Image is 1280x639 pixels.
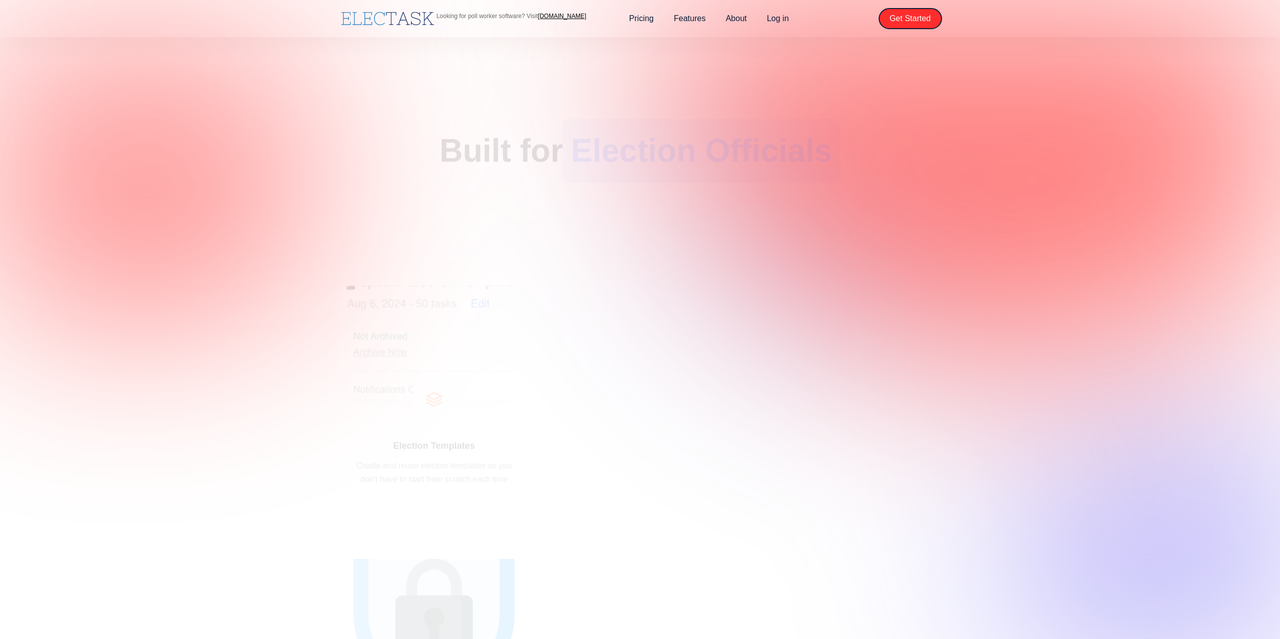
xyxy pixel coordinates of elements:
[563,119,840,183] span: Election Officials
[440,119,840,183] h1: Built for
[351,459,517,486] p: Create and reuse election templates so you don't have to start from scratch each time
[757,8,799,29] a: Log in
[538,13,586,20] a: [DOMAIN_NAME]
[716,8,757,29] a: About
[664,8,716,29] a: Features
[879,8,942,29] a: Get Started
[437,13,586,19] p: Looking for poll worker software? Visit
[393,440,475,452] h4: Election Templates
[338,10,437,28] a: home
[619,8,664,29] a: Pricing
